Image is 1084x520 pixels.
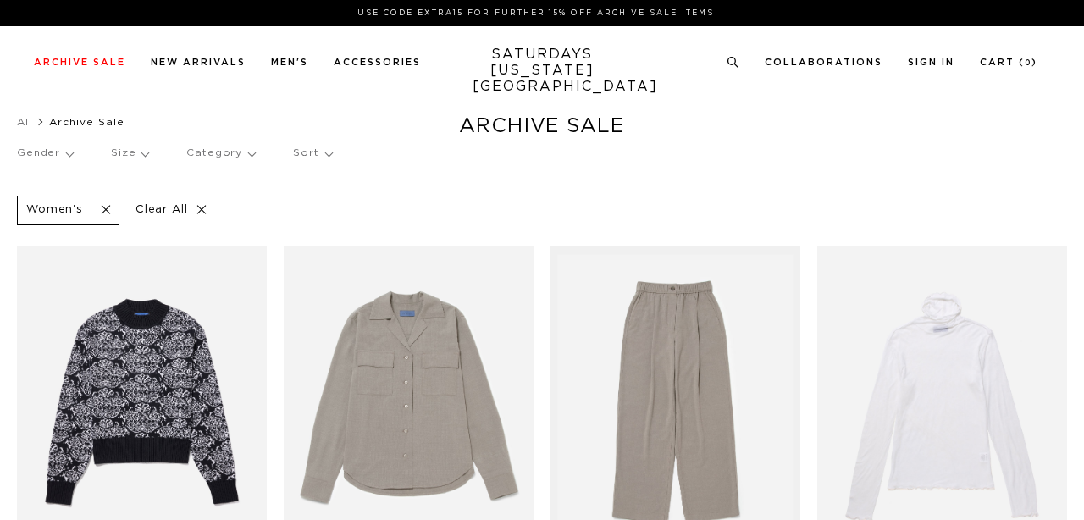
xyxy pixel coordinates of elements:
span: Archive Sale [49,117,124,127]
p: Use Code EXTRA15 for Further 15% Off Archive Sale Items [41,7,1031,19]
a: Collaborations [765,58,882,67]
a: All [17,117,32,127]
a: SATURDAYS[US_STATE][GEOGRAPHIC_DATA] [473,47,612,95]
a: Archive Sale [34,58,125,67]
p: Category [186,134,255,173]
p: Sort [293,134,331,173]
p: Size [111,134,148,173]
a: Cart (0) [980,58,1037,67]
p: Gender [17,134,73,173]
p: Clear All [128,196,215,225]
small: 0 [1025,59,1031,67]
a: Sign In [908,58,954,67]
p: Women's [26,203,83,218]
a: New Arrivals [151,58,246,67]
a: Accessories [334,58,421,67]
a: Men's [271,58,308,67]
